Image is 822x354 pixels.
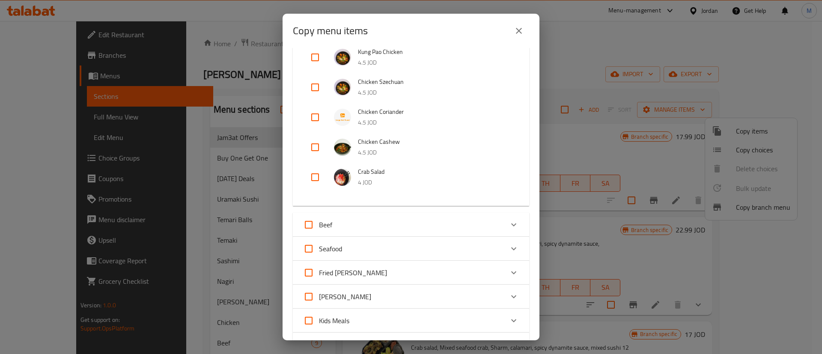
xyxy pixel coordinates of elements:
[293,237,529,261] div: Expand
[293,261,529,285] div: Expand
[334,49,351,66] img: Kung Pao Chicken
[293,285,529,309] div: Expand
[358,47,512,57] span: Kung Pao Chicken
[358,167,512,177] span: Crab Salad
[358,177,512,188] p: 4 JOD
[319,266,387,279] span: Fried [PERSON_NAME]
[298,286,371,307] label: Acknowledge
[509,21,529,41] button: close
[298,310,349,331] label: Acknowledge
[293,309,529,333] div: Expand
[319,314,349,327] span: Kids Meals
[358,137,512,147] span: Chicken Cashew
[334,139,351,156] img: Chicken Cashew
[319,338,349,351] span: Appetizers
[358,87,512,98] p: 4.5 JOD
[358,107,512,117] span: Chicken Coriander
[358,57,512,68] p: 4.5 JOD
[358,147,512,158] p: 4.5 JOD
[334,79,351,96] img: Chicken Szechuan
[293,24,368,38] h2: Copy menu items
[334,109,351,126] img: Chicken Coriander
[293,213,529,237] div: Expand
[319,218,332,231] span: Beef
[334,169,351,186] img: Crab Salad
[358,77,512,87] span: Chicken Szechuan
[319,242,342,255] span: Seafood
[358,117,512,128] p: 4.5 JOD
[319,290,371,303] span: [PERSON_NAME]
[298,238,342,259] label: Acknowledge
[298,214,332,235] label: Acknowledge
[298,262,387,283] label: Acknowledge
